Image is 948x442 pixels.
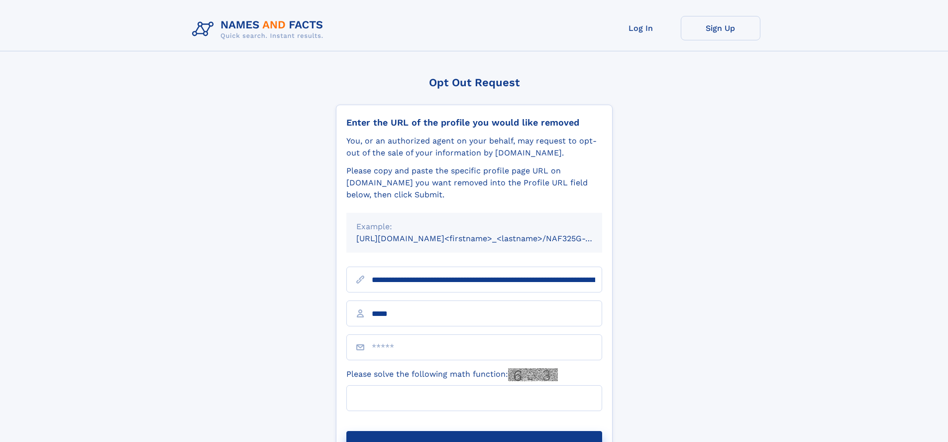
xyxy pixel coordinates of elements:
div: You, or an authorized agent on your behalf, may request to opt-out of the sale of your informatio... [346,135,602,159]
a: Sign Up [681,16,760,40]
small: [URL][DOMAIN_NAME]<firstname>_<lastname>/NAF325G-xxxxxxxx [356,234,621,243]
img: Logo Names and Facts [188,16,331,43]
div: Opt Out Request [336,76,613,89]
label: Please solve the following math function: [346,368,558,381]
div: Example: [356,221,592,233]
div: Enter the URL of the profile you would like removed [346,117,602,128]
div: Please copy and paste the specific profile page URL on [DOMAIN_NAME] you want removed into the Pr... [346,165,602,201]
a: Log In [601,16,681,40]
